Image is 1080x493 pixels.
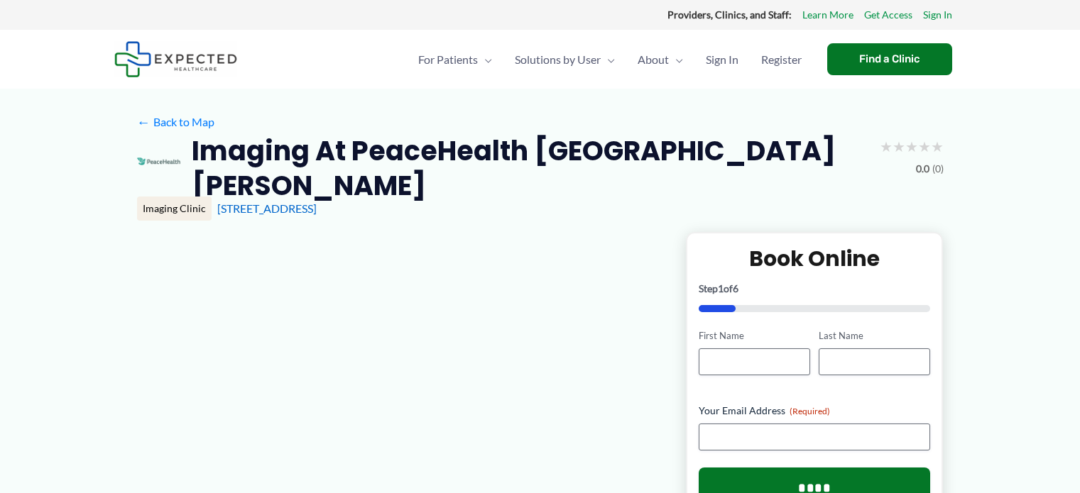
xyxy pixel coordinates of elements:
span: ★ [918,133,931,160]
span: 1 [718,282,724,294]
p: Step of [699,284,931,294]
nav: Primary Site Navigation [407,35,813,84]
img: Expected Healthcare Logo - side, dark font, small [114,41,237,77]
span: ★ [931,133,944,160]
label: First Name [699,329,810,343]
span: 0.0 [916,160,929,178]
span: ★ [893,133,905,160]
h2: Imaging at PeaceHealth [GEOGRAPHIC_DATA][PERSON_NAME] [192,133,868,204]
span: About [638,35,669,84]
span: ★ [905,133,918,160]
a: [STREET_ADDRESS] [217,201,317,215]
a: Get Access [864,6,912,24]
a: Find a Clinic [827,43,952,75]
a: Solutions by UserMenu Toggle [503,35,626,84]
span: Sign In [706,35,738,84]
span: Register [761,35,802,84]
a: Learn More [802,6,853,24]
span: Menu Toggle [478,35,492,84]
a: Sign In [923,6,952,24]
span: 6 [733,282,738,294]
span: ★ [880,133,893,160]
span: (0) [932,160,944,178]
span: For Patients [418,35,478,84]
div: Imaging Clinic [137,196,212,221]
strong: Providers, Clinics, and Staff: [667,9,792,21]
span: Menu Toggle [669,35,683,84]
label: Last Name [819,329,930,343]
a: Register [750,35,813,84]
label: Your Email Address [699,404,931,418]
h2: Book Online [699,245,931,272]
a: For PatientsMenu Toggle [407,35,503,84]
span: Solutions by User [515,35,601,84]
span: (Required) [790,406,830,416]
a: Sign In [694,35,750,84]
span: Menu Toggle [601,35,615,84]
a: AboutMenu Toggle [626,35,694,84]
a: ←Back to Map [137,111,214,133]
span: ← [137,115,151,128]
